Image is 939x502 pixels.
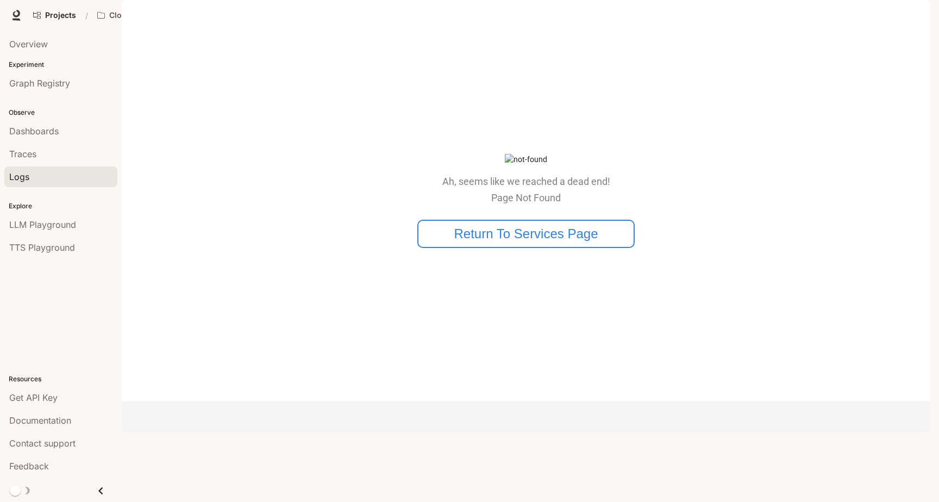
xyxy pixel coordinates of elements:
a: Go to projects [28,4,81,26]
button: Return To Services Page [417,220,635,248]
p: Ah, seems like we reached a dead end! [442,176,610,187]
span: Projects [45,11,76,20]
button: All workspaces [92,4,187,26]
p: Clone Voice Tests [109,11,170,20]
div: / [81,10,92,21]
p: Page Not Found [442,193,610,203]
img: not-found [505,154,547,165]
